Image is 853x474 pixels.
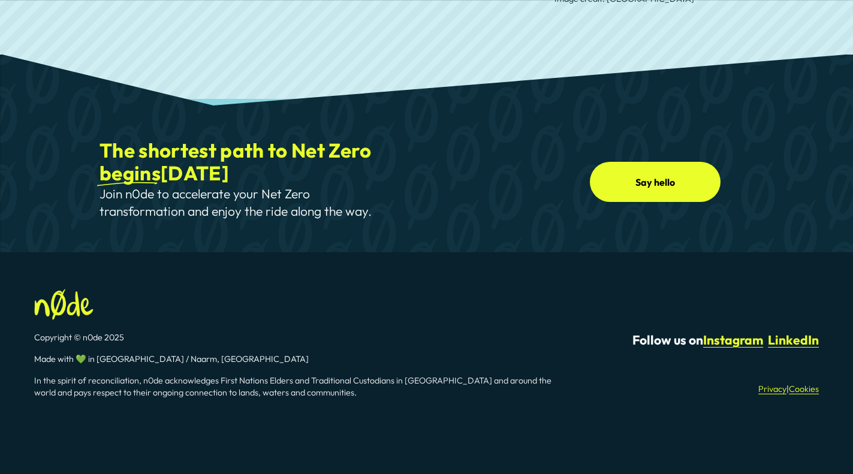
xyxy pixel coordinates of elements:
[100,185,394,221] p: Join n0de to accelerate your Net Zero transformation and enjoy the ride along the way.
[34,331,555,343] p: Copyright © n0de 2025
[768,331,819,349] a: LinkedIn
[34,375,553,398] span: In the spirit of reconciliation, n0de acknowledges First Nations Elders and Traditional Custodian...
[758,383,786,395] a: Privacy
[161,161,229,186] span: [DATE]
[703,332,763,348] strong: Instagram
[590,162,721,201] a: Say hello
[34,354,309,364] span: Made with 💚 in [GEOGRAPHIC_DATA] / Naarm, [GEOGRAPHIC_DATA]
[786,384,789,394] span: |
[703,331,763,349] a: Instagram
[789,383,819,395] a: Cookies
[768,332,819,348] strong: LinkedIn
[632,332,703,348] strong: Follow us on
[100,139,492,185] h3: The shortest path to Net Zero begins
[793,416,853,474] iframe: Chat Widget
